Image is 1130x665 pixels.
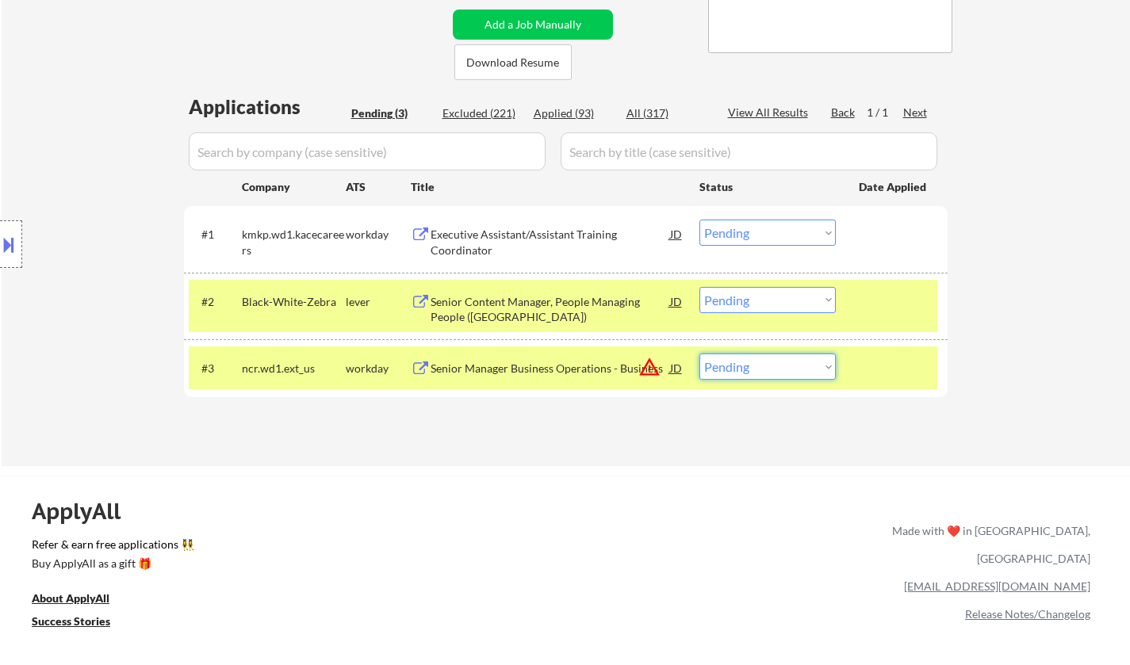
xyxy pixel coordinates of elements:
div: workday [346,227,411,243]
div: All (317) [626,105,706,121]
div: Title [411,179,684,195]
div: Back [831,105,856,120]
div: workday [346,361,411,376]
div: Next [903,105,929,120]
a: About ApplyAll [32,590,132,610]
div: lever [346,294,411,310]
a: Buy ApplyAll as a gift 🎁 [32,556,190,575]
button: Download Resume [454,44,572,80]
div: Senior Manager Business Operations - Business [431,361,670,376]
a: Refer & earn free applications 👯‍♀️ [32,539,561,556]
div: ncr.wd1.ext_us [242,361,346,376]
div: 1 / 1 [867,105,903,120]
div: Executive Assistant/Assistant Training Coordinator [431,227,670,258]
div: Black-White-Zebra [242,294,346,310]
div: Pending (3) [351,105,431,121]
div: JD [668,287,684,315]
u: About ApplyAll [32,591,109,605]
button: Add a Job Manually [453,10,613,40]
div: Status [699,172,836,201]
u: Success Stories [32,614,110,628]
a: Success Stories [32,613,132,633]
div: ApplyAll [32,498,139,525]
div: JD [668,354,684,382]
a: Release Notes/Changelog [965,607,1090,621]
input: Search by title (case sensitive) [561,132,937,170]
input: Search by company (case sensitive) [189,132,546,170]
button: warning_amber [638,356,661,378]
div: ATS [346,179,411,195]
a: [EMAIL_ADDRESS][DOMAIN_NAME] [904,579,1090,593]
div: Made with ❤️ in [GEOGRAPHIC_DATA], [GEOGRAPHIC_DATA] [886,517,1090,572]
div: Applied (93) [534,105,613,121]
div: kmkp.wd1.kacecareers [242,227,346,258]
div: Date Applied [859,179,929,195]
div: Buy ApplyAll as a gift 🎁 [32,558,190,569]
div: JD [668,220,684,248]
div: Company [242,179,346,195]
div: View All Results [728,105,813,120]
div: Senior Content Manager, People Managing People ([GEOGRAPHIC_DATA]) [431,294,670,325]
div: Excluded (221) [442,105,522,121]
